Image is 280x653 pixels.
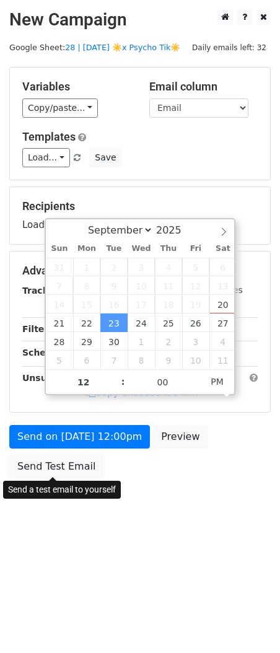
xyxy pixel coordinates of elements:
span: September 17, 2025 [128,295,155,313]
iframe: Chat Widget [218,594,280,653]
strong: Schedule [22,348,67,357]
a: Templates [22,130,76,143]
span: September 21, 2025 [46,313,73,332]
input: Minute [125,370,201,395]
span: October 6, 2025 [73,351,100,369]
span: September 16, 2025 [100,295,128,313]
span: September 29, 2025 [73,332,100,351]
a: 28 | [DATE] ☀️x Psycho Tik☀️ [65,43,180,52]
input: Year [153,224,198,236]
a: Send Test Email [9,455,103,478]
strong: Tracking [22,286,64,296]
span: October 2, 2025 [155,332,182,351]
span: September 12, 2025 [182,276,209,295]
h5: Advanced [22,264,258,278]
span: Sun [46,245,73,253]
span: Tue [100,245,128,253]
div: Send a test email to yourself [3,481,121,499]
span: October 4, 2025 [209,332,237,351]
span: September 3, 2025 [128,258,155,276]
span: September 23, 2025 [100,313,128,332]
h5: Variables [22,80,131,94]
span: Click to toggle [200,369,234,394]
span: September 11, 2025 [155,276,182,295]
span: October 11, 2025 [209,351,237,369]
span: September 28, 2025 [46,332,73,351]
span: August 31, 2025 [46,258,73,276]
span: September 6, 2025 [209,258,237,276]
span: September 2, 2025 [100,258,128,276]
a: Send on [DATE] 12:00pm [9,425,150,449]
strong: Unsubscribe [22,373,83,383]
h5: Recipients [22,199,258,213]
span: October 1, 2025 [128,332,155,351]
span: September 25, 2025 [155,313,182,332]
span: September 5, 2025 [182,258,209,276]
span: Daily emails left: 32 [188,41,271,55]
span: Sat [209,245,237,253]
span: September 9, 2025 [100,276,128,295]
strong: Filters [22,324,54,334]
button: Save [89,148,121,167]
a: Load... [22,148,70,167]
a: Daily emails left: 32 [188,43,271,52]
span: September 4, 2025 [155,258,182,276]
a: Copy/paste... [22,99,98,118]
span: September 30, 2025 [100,332,128,351]
span: October 9, 2025 [155,351,182,369]
h5: Email column [149,80,258,94]
span: September 20, 2025 [209,295,237,313]
span: September 14, 2025 [46,295,73,313]
span: September 1, 2025 [73,258,100,276]
span: Mon [73,245,100,253]
label: UTM Codes [194,284,242,297]
span: September 15, 2025 [73,295,100,313]
span: October 5, 2025 [46,351,73,369]
span: September 7, 2025 [46,276,73,295]
span: September 26, 2025 [182,313,209,332]
span: October 7, 2025 [100,351,128,369]
span: September 8, 2025 [73,276,100,295]
span: October 8, 2025 [128,351,155,369]
span: September 10, 2025 [128,276,155,295]
h2: New Campaign [9,9,271,30]
a: Copy unsubscribe link [86,387,198,398]
span: Fri [182,245,209,253]
span: Wed [128,245,155,253]
span: October 10, 2025 [182,351,209,369]
span: September 27, 2025 [209,313,237,332]
span: September 24, 2025 [128,313,155,332]
span: September 13, 2025 [209,276,237,295]
span: Thu [155,245,182,253]
a: Preview [153,425,208,449]
span: September 18, 2025 [155,295,182,313]
small: Google Sheet: [9,43,181,52]
div: Loading... [22,199,258,232]
input: Hour [46,370,121,395]
span: October 3, 2025 [182,332,209,351]
span: : [121,369,125,394]
span: September 22, 2025 [73,313,100,332]
span: September 19, 2025 [182,295,209,313]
